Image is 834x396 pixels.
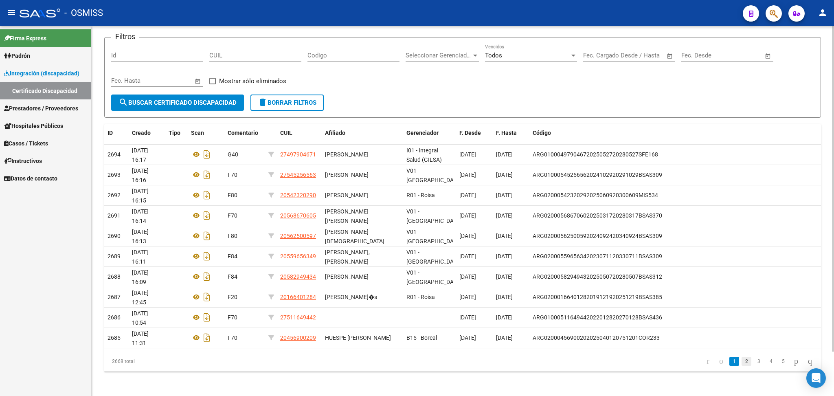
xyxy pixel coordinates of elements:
span: F84 [228,253,237,260]
span: Gerenciador [406,130,439,136]
datatable-header-cell: Comentario [224,124,265,142]
li: page 1 [728,354,740,368]
span: [DATE] [496,212,513,219]
span: G40 [228,151,238,158]
input: Start date [111,77,138,84]
datatable-header-cell: F. Hasta [493,124,529,142]
span: Tipo [169,130,180,136]
span: [PERSON_NAME], [PERSON_NAME] [325,249,370,265]
span: Casos / Tickets [4,139,48,148]
span: 20166401284 [280,294,316,300]
span: Hospitales Públicos [4,121,63,130]
mat-icon: person [818,8,827,18]
span: [DATE] [459,253,476,260]
span: I01 - Integral Salud (GILSA) [406,147,442,163]
span: 20542320290 [280,192,316,198]
i: Descargar documento [202,290,212,304]
button: Open calendar [193,77,203,86]
span: F80 [228,192,237,198]
span: 20559656349 [280,253,316,260]
i: Descargar documento [202,209,212,222]
span: [DATE] [459,172,476,178]
span: ARG02000568670602025031720280317BSAS370 [533,212,662,219]
a: 4 [766,357,776,366]
i: Descargar documento [202,250,212,263]
span: R01 - Roisa [406,294,435,300]
span: [DATE] [459,192,476,198]
li: page 5 [777,354,789,368]
span: Datos de contacto [4,174,57,183]
li: page 4 [765,354,777,368]
span: [DATE] 10:54 [132,310,149,326]
span: [DATE] [459,151,476,158]
datatable-header-cell: Gerenciador [403,124,456,142]
span: [DATE] 16:15 [132,188,149,204]
i: Descargar documento [202,270,212,283]
button: Buscar Certificado Discapacidad [111,95,244,111]
span: ARG02000166401282019121920251219BSAS385 [533,294,662,300]
i: Descargar documento [202,148,212,161]
span: [PERSON_NAME] [325,192,369,198]
span: [PERSON_NAME] [325,273,369,280]
i: Descargar documento [202,189,212,202]
i: Descargar documento [202,168,212,181]
span: 2692 [108,192,121,198]
span: V01 - [GEOGRAPHIC_DATA] [406,208,461,224]
button: Borrar Filtros [250,95,324,111]
span: 2693 [108,172,121,178]
span: [DATE] [459,212,476,219]
span: [DATE] 16:17 [132,147,149,163]
span: F70 [228,172,237,178]
mat-icon: menu [7,8,16,18]
span: ARG01000497904672025052720280527SFE168 [533,151,658,158]
span: F84 [228,273,237,280]
span: 20562500597 [280,233,316,239]
span: 2694 [108,151,121,158]
datatable-header-cell: ID [104,124,129,142]
i: Descargar documento [202,229,212,242]
span: Scan [191,130,204,136]
span: F80 [228,233,237,239]
span: [DATE] [496,294,513,300]
input: End date [145,77,184,84]
span: Integración (discapacidad) [4,69,79,78]
span: [DATE] [496,172,513,178]
span: 20456900209 [280,334,316,341]
datatable-header-cell: F. Desde [456,124,493,142]
span: ID [108,130,113,136]
a: go to next page [790,357,802,366]
span: [PERSON_NAME] [PERSON_NAME] [325,208,369,224]
span: [DATE] [496,233,513,239]
span: ARG01000511649442022012820270128BSAS436 [533,314,662,321]
input: Start date [681,52,708,59]
span: [PERSON_NAME]�s [325,294,377,300]
span: [DATE] [496,151,513,158]
span: 20582949434 [280,273,316,280]
span: [DATE] 12:45 [132,290,149,306]
span: F70 [228,314,237,321]
span: Padrón [4,51,30,60]
a: go to first page [703,357,713,366]
span: Instructivos [4,156,42,165]
span: 2685 [108,334,121,341]
span: Afiliado [325,130,345,136]
datatable-header-cell: Tipo [165,124,188,142]
span: [DATE] 11:31 [132,330,149,346]
a: go to previous page [715,357,727,366]
span: ARG02000582949432025050720280507BSAS312 [533,273,662,280]
h3: Filtros [111,31,139,42]
span: - OSMISS [64,4,103,22]
span: R01 - Roisa [406,192,435,198]
span: [DATE] [459,314,476,321]
span: Buscar Certificado Discapacidad [119,99,237,106]
span: [DATE] [496,334,513,341]
span: Seleccionar Gerenciador [406,52,472,59]
span: [DATE] 16:14 [132,208,149,224]
span: [DATE] [496,273,513,280]
a: 2 [742,357,751,366]
span: Borrar Filtros [258,99,316,106]
span: Código [533,130,551,136]
span: [DATE] [496,253,513,260]
li: page 2 [740,354,753,368]
mat-icon: search [119,97,128,107]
